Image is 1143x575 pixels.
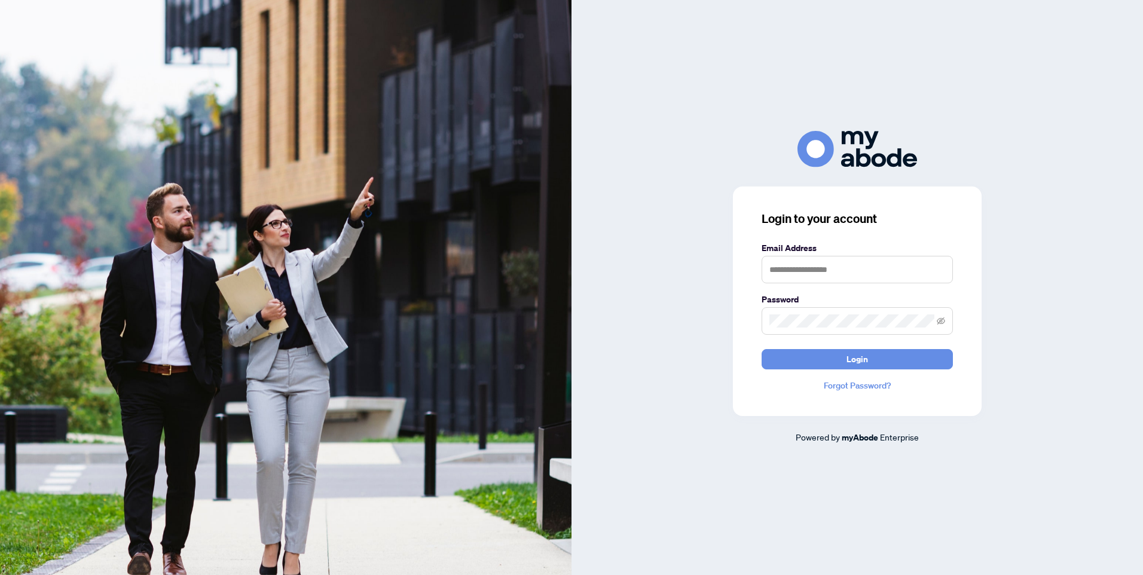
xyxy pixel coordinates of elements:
span: Powered by [796,432,840,442]
a: Forgot Password? [762,379,953,392]
span: eye-invisible [937,317,945,325]
a: myAbode [842,431,878,444]
span: Login [846,350,868,369]
img: ma-logo [797,131,917,167]
label: Password [762,293,953,306]
label: Email Address [762,241,953,255]
button: Login [762,349,953,369]
span: Enterprise [880,432,919,442]
h3: Login to your account [762,210,953,227]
